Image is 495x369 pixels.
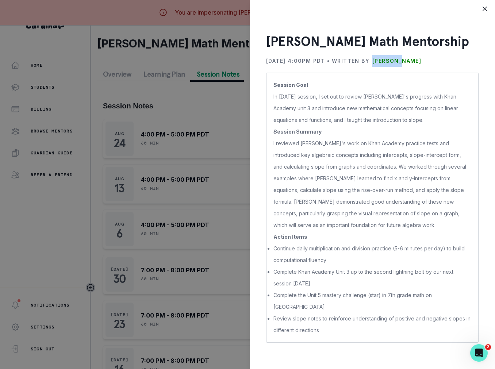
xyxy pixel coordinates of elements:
[273,243,471,266] p: Continue daily multiplication and division practice (5-6 minutes per day) to build computational ...
[485,344,491,350] span: 2
[273,234,307,240] strong: Action Items
[273,313,471,336] p: Review slope notes to reinforce understanding of positive and negative slopes in different direct...
[266,34,479,49] h3: [PERSON_NAME] Math Mentorship
[273,91,471,126] p: In [DATE] session, I set out to review [PERSON_NAME]'s progress with Khan Academy unit 3 and intr...
[273,289,471,313] p: Complete the Unit 5 mastery challenge (star) in 7th grade math on [GEOGRAPHIC_DATA]
[273,128,322,135] strong: Session Summary
[266,55,369,67] p: [DATE] 4:00PM PDT • Written by
[479,3,491,15] button: Close
[372,55,421,67] p: [PERSON_NAME]
[273,82,308,88] strong: Session Goal
[273,266,471,289] p: Complete Khan Academy Unit 3 up to the second lightning bolt by our next session [DATE]
[273,138,471,231] p: I reviewed [PERSON_NAME]'s work on Khan Academy practice tests and introduced key algebraic conce...
[470,344,488,362] iframe: Intercom live chat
